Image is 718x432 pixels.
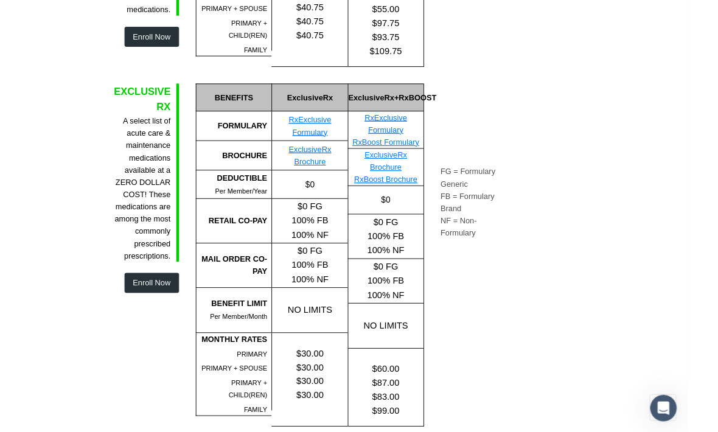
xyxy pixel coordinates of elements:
div: FORMULARY [181,122,264,154]
button: Enroll Now [103,298,162,320]
div: $30.00 [264,409,347,424]
div: EXCLUSIVE RX [91,91,153,126]
div: 100% FB [347,299,430,314]
a: RxBoost Formulary [352,150,425,160]
div: BROCHURE [181,154,264,186]
button: Enroll Now [103,29,162,51]
div: 100% FB [347,250,430,265]
div: $0 FG [347,284,430,299]
div: $30.00 [264,378,347,394]
div: 100% NF [347,315,430,330]
div: $40.75 [264,31,347,46]
div: $97.75 [347,18,430,33]
div: $93.75 [347,33,430,48]
a: RxExclusive Formulary [365,124,411,147]
span: PRIMARY + SPOUSE [187,5,259,14]
div: MAIL ORDER CO-PAY [181,276,259,303]
div: $0 [347,203,430,234]
div: RETAIL CO-PAY [181,234,259,248]
div: BENEFITS [181,91,264,122]
div: $109.75 [347,48,430,63]
div: NO LIMITS [263,315,347,363]
div: ExclusiveRx+RxBOOST [347,91,430,122]
div: $0 FG [264,218,347,233]
div: $0 FG [347,235,430,250]
div: ExclusiveRx [263,91,347,122]
div: $40.75 [264,16,347,31]
div: $60.00 [347,395,430,411]
div: A select list of acute care & maintenance medications available at a ZERO DOLLAR COST! These medi... [91,125,153,286]
span: PRIMARY + CHILD(REN) [217,21,259,43]
div: NO LIMITS [347,332,430,380]
a: RxBoost Brochure [354,191,423,201]
span: FAMILY [234,51,259,59]
a: ExclusiveRx Brochure [365,164,411,187]
span: Per Member/Month [197,342,259,350]
div: BENEFIT LIMIT [181,325,259,338]
div: DEDUCTIBLE [181,188,259,201]
div: 100% FB [264,282,347,297]
span: Per Member/Year [202,204,259,213]
div: $40.75 [264,1,347,16]
a: RxExclusive Formulary [282,126,329,149]
div: $55.00 [347,2,430,18]
div: 100% NF [347,266,430,281]
div: 100% NF [264,298,347,313]
div: $0 FG [264,267,347,282]
div: $0 [263,186,347,217]
a: ExclusiveRx Brochure [282,158,329,181]
span: NF = Non-Formulary [448,236,488,259]
span: PRIMARY + SPOUSE [187,399,259,407]
div: 100% FB [264,233,347,248]
span: PRIMARY [226,383,259,391]
span: FG = Formulary Generic [448,183,508,206]
span: FB = Formulary Brand [448,209,507,232]
div: MONTHLY RATES [181,364,259,377]
div: $30.00 [264,394,347,409]
div: 100% NF [264,249,347,264]
div: $87.00 [347,411,430,426]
